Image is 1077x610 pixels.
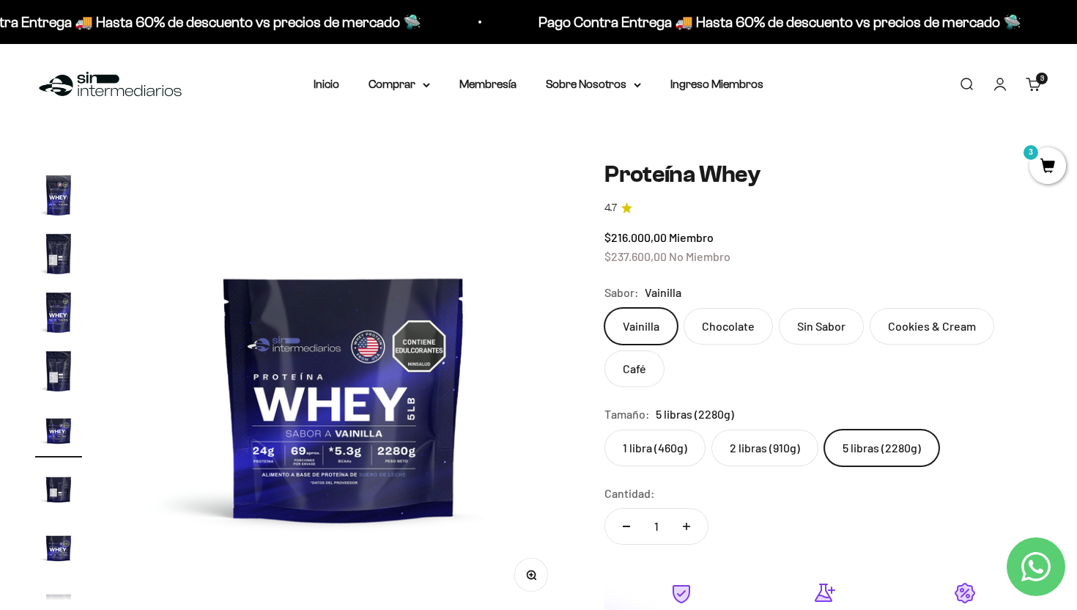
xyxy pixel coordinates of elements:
[656,405,734,424] span: 5 libras (2280g)
[35,348,82,394] img: Proteína Whey
[35,289,82,336] img: Proteína Whey
[604,200,1042,216] a: 4.74.7 de 5.0 estrellas
[604,230,667,244] span: $216.000,00
[459,78,517,90] a: Membresía
[35,406,82,457] button: Ir al artículo 10
[670,78,763,90] a: Ingreso Miembros
[35,348,82,399] button: Ir al artículo 9
[669,230,714,244] span: Miembro
[369,75,430,94] summary: Comprar
[35,523,82,575] button: Ir al artículo 12
[35,289,82,340] button: Ir al artículo 8
[665,509,708,544] button: Aumentar cantidad
[35,230,82,277] img: Proteína Whey
[645,283,681,302] span: Vainilla
[1022,144,1040,161] mark: 3
[35,465,82,512] img: Proteína Whey
[35,465,82,516] button: Ir al artículo 11
[604,200,617,216] span: 4.7
[1040,75,1044,82] span: 3
[604,249,667,263] span: $237.600,00
[314,78,339,90] a: Inicio
[605,509,648,544] button: Reducir cantidad
[35,406,82,453] img: Proteína Whey
[35,172,82,223] button: Ir al artículo 6
[479,10,962,34] p: Pago Contra Entrega 🚚 Hasta 60% de descuento vs precios de mercado 🛸
[604,283,639,302] legend: Sabor:
[604,161,1042,188] h1: Proteína Whey
[35,172,82,218] img: Proteína Whey
[35,523,82,570] img: Proteína Whey
[546,75,641,94] summary: Sobre Nosotros
[604,405,650,424] legend: Tamaño:
[604,484,655,503] label: Cantidad:
[1029,159,1066,175] a: 3
[669,249,730,263] span: No Miembro
[35,230,82,282] button: Ir al artículo 7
